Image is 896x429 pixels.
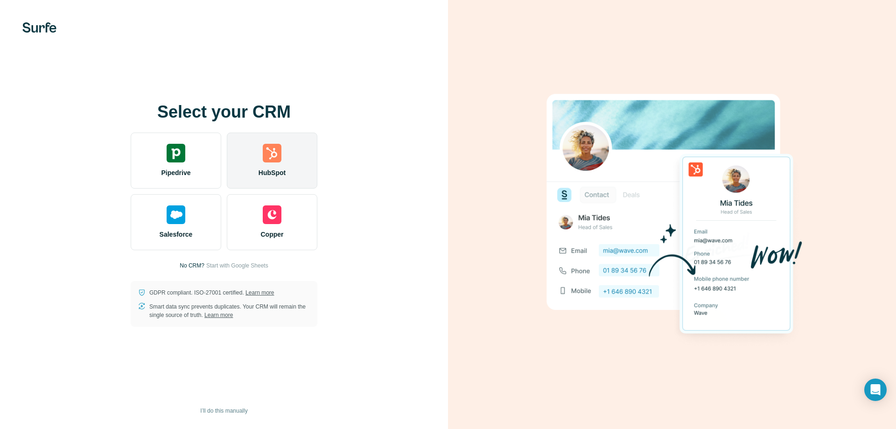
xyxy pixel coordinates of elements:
[245,289,274,296] a: Learn more
[161,168,190,177] span: Pipedrive
[259,168,286,177] span: HubSpot
[206,261,268,270] button: Start with Google Sheets
[22,22,56,33] img: Surfe's logo
[194,404,254,418] button: I’ll do this manually
[263,205,281,224] img: copper's logo
[167,205,185,224] img: salesforce's logo
[204,312,233,318] a: Learn more
[864,379,887,401] div: Open Intercom Messenger
[167,144,185,162] img: pipedrive's logo
[180,261,204,270] p: No CRM?
[200,407,247,415] span: I’ll do this manually
[541,79,803,350] img: HUBSPOT image
[149,302,310,319] p: Smart data sync prevents duplicates. Your CRM will remain the single source of truth.
[261,230,284,239] span: Copper
[131,103,317,121] h1: Select your CRM
[149,288,274,297] p: GDPR compliant. ISO-27001 certified.
[263,144,281,162] img: hubspot's logo
[160,230,193,239] span: Salesforce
